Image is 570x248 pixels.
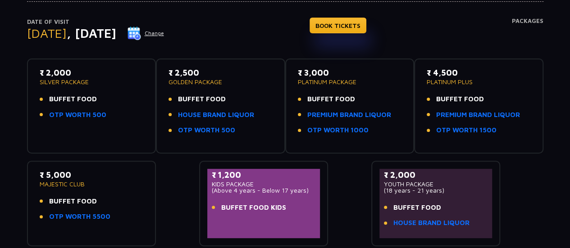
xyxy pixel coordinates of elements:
[384,169,488,181] p: ₹ 2,000
[27,18,164,27] p: Date of Visit
[310,18,366,33] a: BOOK TICKETS
[427,79,531,85] p: PLATINUM PLUS
[40,67,144,79] p: ₹ 2,000
[178,110,254,120] a: HOUSE BRAND LIQUOR
[307,110,391,120] a: PREMIUM BRAND LIQUOR
[436,94,484,104] span: BUFFET FOOD
[221,203,286,213] span: BUFFET FOOD KIDS
[27,26,67,41] span: [DATE]
[40,79,144,85] p: SILVER PACKAGE
[49,110,106,120] a: OTP WORTH 500
[212,187,316,194] p: (Above 4 years - Below 17 years)
[212,169,316,181] p: ₹ 1,200
[427,67,531,79] p: ₹ 4,500
[49,196,97,207] span: BUFFET FOOD
[307,94,355,104] span: BUFFET FOOD
[298,79,402,85] p: PLATINUM PACKAGE
[436,110,520,120] a: PREMIUM BRAND LIQUOR
[49,94,97,104] span: BUFFET FOOD
[384,187,488,194] p: (18 years - 21 years)
[178,94,226,104] span: BUFFET FOOD
[212,181,316,187] p: KIDS PACKAGE
[307,125,369,135] a: OTP WORTH 1000
[384,181,488,187] p: YOUTH PACKAGE
[436,125,497,135] a: OTP WORTH 1500
[393,218,470,228] a: HOUSE BRAND LIQUOR
[393,203,441,213] span: BUFFET FOOD
[40,169,144,181] p: ₹ 5,000
[169,67,273,79] p: ₹ 2,500
[298,67,402,79] p: ₹ 3,000
[512,18,543,50] h4: Packages
[169,79,273,85] p: GOLDEN PACKAGE
[67,26,116,41] span: , [DATE]
[127,26,164,41] button: Change
[178,125,235,135] a: OTP WORTH 500
[49,212,110,222] a: OTP WORTH 5500
[40,181,144,187] p: MAJESTIC CLUB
